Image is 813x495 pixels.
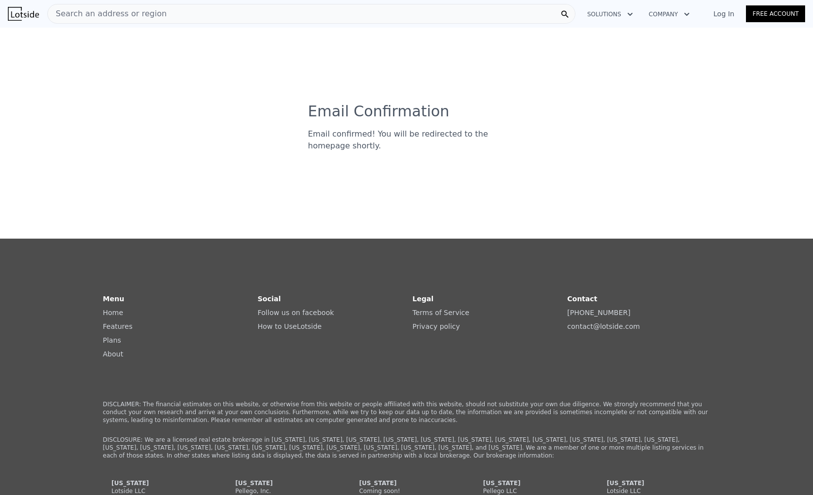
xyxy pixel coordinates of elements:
div: [US_STATE] [607,479,702,487]
strong: Menu [103,295,124,303]
div: Email confirmed! You will be redirected to the homepage shortly. [308,128,505,152]
div: [US_STATE] [235,479,330,487]
button: Solutions [579,5,641,23]
div: Lotside LLC [111,487,206,495]
a: Free Account [746,5,805,22]
div: Lotside LLC [607,487,702,495]
div: [US_STATE] [483,479,578,487]
div: Coming soon! [359,487,454,495]
strong: Contact [567,295,598,303]
a: Log In [702,9,746,19]
a: Home [103,309,123,317]
button: Company [641,5,698,23]
a: About [103,350,123,358]
h3: Email Confirmation [308,103,505,120]
a: Features [103,322,133,330]
span: Search an address or region [48,8,167,20]
a: contact@lotside.com [567,322,640,330]
div: [US_STATE] [359,479,454,487]
div: Pellego, Inc. [235,487,330,495]
div: Pellego LLC [483,487,578,495]
a: Terms of Service [413,309,469,317]
a: Privacy policy [413,322,460,330]
p: DISCLOSURE: We are a licensed real estate brokerage in [US_STATE], [US_STATE], [US_STATE], [US_ST... [103,436,710,460]
strong: Social [258,295,281,303]
a: Follow us on facebook [258,309,334,317]
a: [PHONE_NUMBER] [567,309,631,317]
div: [US_STATE] [111,479,206,487]
img: Lotside [8,7,39,21]
strong: Legal [413,295,434,303]
a: Plans [103,336,121,344]
a: How to UseLotside [258,322,322,330]
p: DISCLAIMER: The financial estimates on this website, or otherwise from this website or people aff... [103,400,710,424]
